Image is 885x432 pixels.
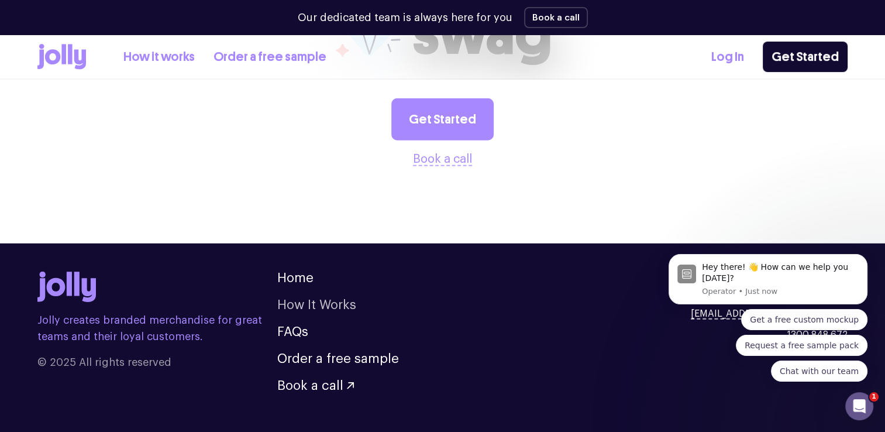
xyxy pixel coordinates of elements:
[298,10,512,26] p: Our dedicated team is always here for you
[763,42,848,72] a: Get Started
[711,47,744,67] a: Log In
[123,47,195,67] a: How it works
[845,392,873,420] iframe: Intercom live chat
[277,325,308,338] a: FAQs
[277,379,343,392] span: Book a call
[213,47,326,67] a: Order a free sample
[524,7,588,28] button: Book a call
[651,245,885,389] iframe: Intercom notifications message
[37,312,277,345] p: Jolly creates branded merchandise for great teams and their loyal customers.
[869,392,879,402] span: 1
[277,272,314,284] a: Home
[391,98,494,140] a: Get Started
[37,354,277,371] span: © 2025 All rights reserved
[413,150,472,169] button: Book a call
[277,352,399,365] a: Order a free sample
[277,299,356,311] a: How It Works
[277,379,354,392] button: Book a call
